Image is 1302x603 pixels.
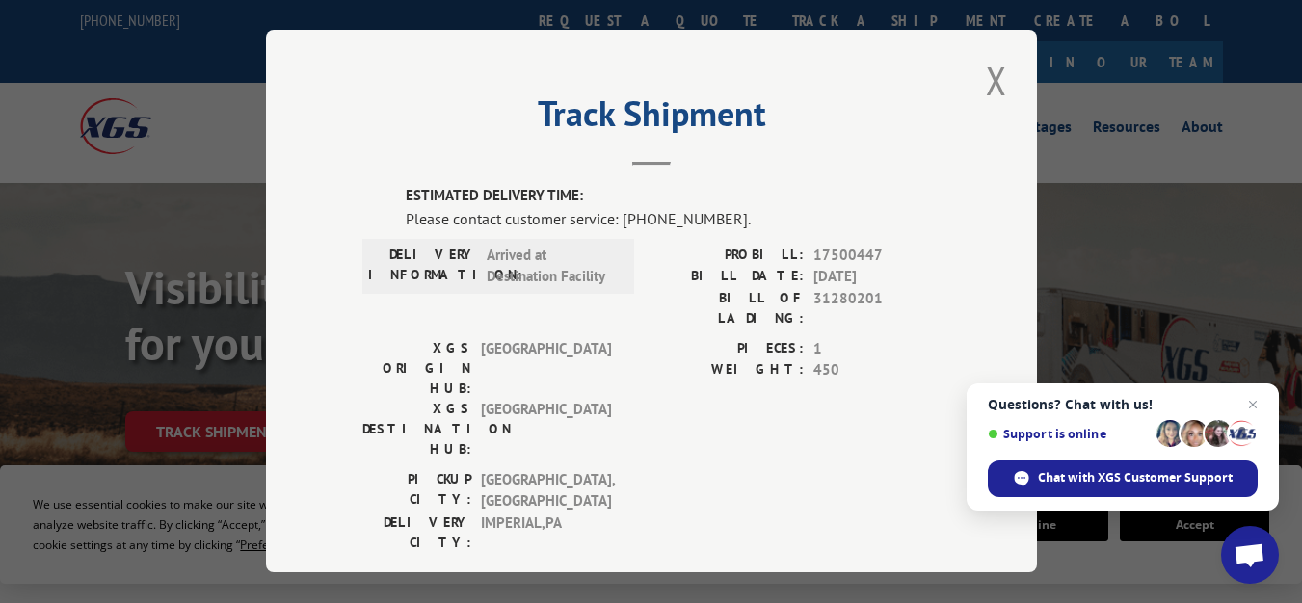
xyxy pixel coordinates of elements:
[988,397,1258,412] span: Questions? Chat with us!
[813,338,941,360] span: 1
[362,100,941,137] h2: Track Shipment
[368,245,477,288] label: DELIVERY INFORMATION:
[813,288,941,328] span: 31280201
[362,399,471,459] label: XGS DESTINATION HUB:
[1038,469,1233,486] span: Chat with XGS Customer Support
[406,207,941,230] div: Please contact customer service: [PHONE_NUMBER].
[1221,526,1279,584] a: Open chat
[813,245,941,267] span: 17500447
[651,245,804,267] label: PROBILL:
[481,512,611,553] span: IMPERIAL , PA
[813,359,941,381] span: 450
[651,359,804,381] label: WEIGHT:
[481,399,611,459] span: [GEOGRAPHIC_DATA]
[362,338,471,399] label: XGS ORIGIN HUB:
[651,338,804,360] label: PIECES:
[406,185,941,207] label: ESTIMATED DELIVERY TIME:
[481,338,611,399] span: [GEOGRAPHIC_DATA]
[487,245,617,288] span: Arrived at Destination Facility
[988,460,1258,497] span: Chat with XGS Customer Support
[362,469,471,512] label: PICKUP CITY:
[813,266,941,288] span: [DATE]
[980,54,1013,107] button: Close modal
[651,266,804,288] label: BILL DATE:
[362,512,471,553] label: DELIVERY CITY:
[481,469,611,512] span: [GEOGRAPHIC_DATA] , [GEOGRAPHIC_DATA]
[651,288,804,328] label: BILL OF LADING:
[988,427,1150,441] span: Support is online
